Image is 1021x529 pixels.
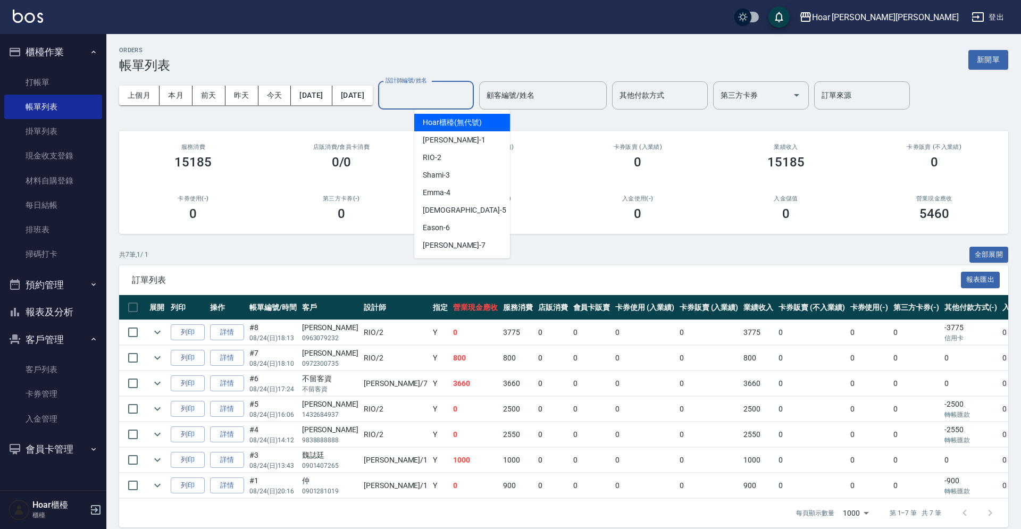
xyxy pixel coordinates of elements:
h3: 0 [782,206,790,221]
td: 0 [571,473,613,498]
td: 0 [571,371,613,396]
button: 預約管理 [4,271,102,299]
p: 0963079232 [302,333,358,343]
td: 0 [571,397,613,422]
p: 08/24 (日) 17:24 [249,384,297,394]
a: 帳單列表 [4,95,102,119]
a: 詳情 [210,375,244,392]
button: 今天 [258,86,291,105]
button: [DATE] [291,86,332,105]
td: 0 [613,346,677,371]
p: 櫃檯 [32,510,87,520]
td: 0 [571,346,613,371]
div: [PERSON_NAME] [302,424,358,435]
h2: 第三方卡券(-) [280,195,403,202]
a: 排班表 [4,217,102,242]
th: 第三方卡券(-) [891,295,942,320]
td: 0 [677,346,741,371]
th: 業績收入 [741,295,776,320]
td: -3775 [942,320,1000,345]
h3: 0 [634,155,641,170]
h2: 卡券販賣 (不入業績) [873,144,995,150]
p: 第 1–7 筆 共 7 筆 [890,508,941,518]
td: 1000 [500,448,535,473]
td: [PERSON_NAME] /1 [361,448,430,473]
div: 不留客資 [302,373,358,384]
td: 0 [571,320,613,345]
a: 掃碼打卡 [4,242,102,266]
td: 0 [776,346,847,371]
span: [PERSON_NAME] -7 [423,240,486,251]
td: 0 [776,448,847,473]
td: 0 [891,346,942,371]
td: 0 [613,371,677,396]
td: Y [430,320,450,345]
h2: 卡券販賣 (入業績) [576,144,699,150]
td: #7 [247,346,299,371]
span: [PERSON_NAME] -1 [423,135,486,146]
td: 0 [848,346,891,371]
td: 2550 [500,422,535,447]
td: Y [430,397,450,422]
div: 魏誌廷 [302,450,358,461]
td: 0 [776,371,847,396]
td: 0 [776,422,847,447]
button: expand row [149,324,165,340]
th: 操作 [207,295,247,320]
p: 轉帳匯款 [944,486,998,496]
a: 卡券管理 [4,382,102,406]
a: 客戶列表 [4,357,102,382]
h2: 入金使用(-) [576,195,699,202]
td: [PERSON_NAME] /1 [361,473,430,498]
td: #3 [247,448,299,473]
p: 08/24 (日) 13:43 [249,461,297,471]
td: 0 [677,397,741,422]
p: 共 7 筆, 1 / 1 [119,250,148,259]
td: 0 [891,448,942,473]
span: RIO -2 [423,152,441,163]
span: Hoar櫃檯 (無代號) [423,117,481,128]
td: 0 [571,448,613,473]
td: 0 [535,371,571,396]
td: 0 [848,397,891,422]
td: 0 [776,473,847,498]
td: 0 [535,346,571,371]
a: 現金收支登錄 [4,144,102,168]
button: 前天 [193,86,225,105]
td: 0 [848,422,891,447]
th: 帳單編號/時間 [247,295,299,320]
td: -900 [942,473,1000,498]
h2: 營業現金應收 [873,195,995,202]
p: 1432684937 [302,410,358,419]
button: 列印 [171,426,205,443]
button: [DATE] [332,86,373,105]
div: 仲 [302,475,358,486]
a: 詳情 [210,324,244,341]
td: 0 [613,448,677,473]
p: 0901407265 [302,461,358,471]
button: 全部展開 [969,247,1009,263]
td: 0 [848,448,891,473]
td: #5 [247,397,299,422]
th: 店販消費 [535,295,571,320]
td: 0 [677,448,741,473]
button: 登出 [967,7,1008,27]
td: -2500 [942,397,1000,422]
p: 08/24 (日) 20:16 [249,486,297,496]
td: RIO /2 [361,422,430,447]
button: 報表匯出 [961,272,1000,288]
td: 0 [613,397,677,422]
p: 轉帳匯款 [944,435,998,445]
th: 客戶 [299,295,361,320]
button: expand row [149,426,165,442]
td: 0 [891,320,942,345]
td: 900 [741,473,776,498]
button: save [768,6,790,28]
p: 每頁顯示數量 [796,508,834,518]
h3: 15185 [767,155,805,170]
button: 報表及分析 [4,298,102,326]
h2: 店販消費 /會員卡消費 [280,144,403,150]
td: 3775 [500,320,535,345]
a: 打帳單 [4,70,102,95]
td: 0 [535,320,571,345]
